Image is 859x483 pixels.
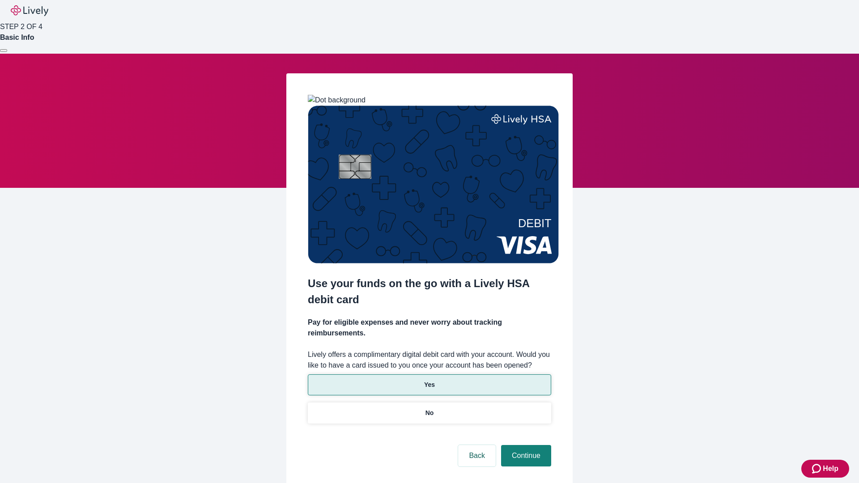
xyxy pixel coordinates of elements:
[801,460,849,478] button: Zendesk support iconHelp
[425,408,434,418] p: No
[308,349,551,371] label: Lively offers a complimentary digital debit card with your account. Would you like to have a card...
[308,95,366,106] img: Dot background
[424,380,435,390] p: Yes
[308,317,551,339] h4: Pay for eligible expenses and never worry about tracking reimbursements.
[308,374,551,395] button: Yes
[308,275,551,308] h2: Use your funds on the go with a Lively HSA debit card
[823,463,838,474] span: Help
[11,5,48,16] img: Lively
[501,445,551,466] button: Continue
[458,445,496,466] button: Back
[308,106,559,263] img: Debit card
[812,463,823,474] svg: Zendesk support icon
[308,402,551,424] button: No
